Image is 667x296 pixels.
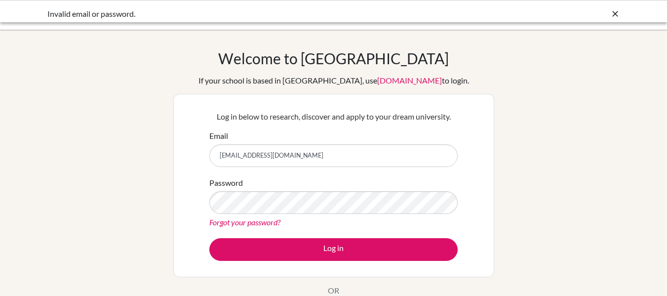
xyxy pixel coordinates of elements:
[209,130,228,142] label: Email
[198,75,469,86] div: If your school is based in [GEOGRAPHIC_DATA], use to login.
[209,111,458,123] p: Log in below to research, discover and apply to your dream university.
[47,8,472,20] div: Invalid email or password.
[209,177,243,189] label: Password
[377,76,442,85] a: [DOMAIN_NAME]
[218,49,449,67] h1: Welcome to [GEOGRAPHIC_DATA]
[209,217,280,227] a: Forgot your password?
[209,238,458,261] button: Log in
